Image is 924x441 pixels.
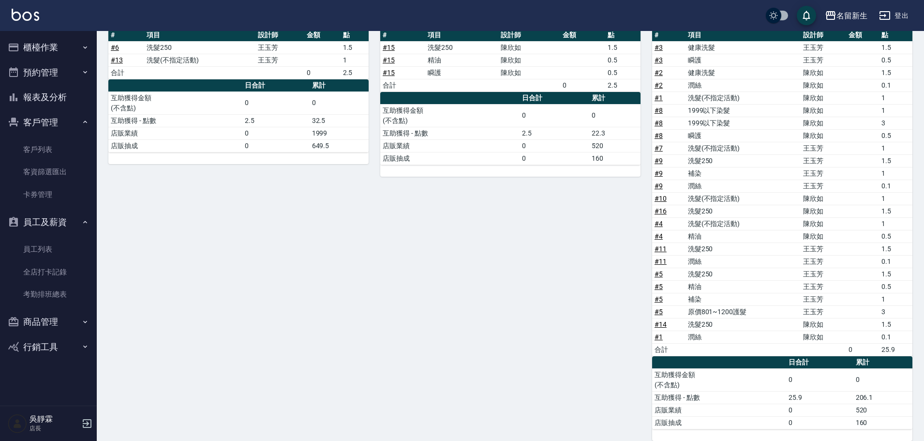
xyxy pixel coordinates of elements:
[108,91,242,114] td: 互助獲得金額 (不含點)
[30,414,79,424] h5: 吳靜霖
[801,41,846,54] td: 王玉芳
[655,220,663,228] a: #4
[108,139,242,152] td: 店販抽成
[4,85,93,110] button: 報表及分析
[686,104,801,117] td: 1999以下染髮
[310,114,369,127] td: 32.5
[875,7,912,25] button: 登出
[879,192,912,205] td: 1
[341,29,369,42] th: 點
[655,94,663,102] a: #1
[108,29,369,79] table: a dense table
[797,6,816,25] button: save
[652,404,786,416] td: 店販業績
[846,29,879,42] th: 金額
[686,167,801,180] td: 補染
[879,129,912,142] td: 0.5
[655,169,663,177] a: #9
[655,295,663,303] a: #5
[4,261,93,283] a: 全店打卡記錄
[108,79,369,152] table: a dense table
[879,318,912,331] td: 1.5
[652,29,686,42] th: #
[801,91,846,104] td: 陳欣如
[801,318,846,331] td: 陳欣如
[242,79,310,92] th: 日合計
[605,41,641,54] td: 1.5
[801,129,846,142] td: 陳欣如
[801,205,846,217] td: 陳欣如
[686,79,801,91] td: 潤絲
[589,127,641,139] td: 22.3
[801,268,846,280] td: 王玉芳
[686,142,801,154] td: 洗髮(不指定活動)
[686,180,801,192] td: 潤絲
[655,119,663,127] a: #8
[801,217,846,230] td: 陳欣如
[879,66,912,79] td: 1.5
[4,138,93,161] a: 客戶列表
[655,132,663,139] a: #8
[383,56,395,64] a: #15
[520,127,589,139] td: 2.5
[655,207,667,215] a: #16
[686,305,801,318] td: 原價801~1200護髮
[589,139,641,152] td: 520
[879,343,912,356] td: 25.9
[425,54,499,66] td: 精油
[8,414,27,433] img: Person
[520,152,589,165] td: 0
[380,139,520,152] td: 店販業績
[686,217,801,230] td: 洗髮(不指定活動)
[4,309,93,335] button: 商品管理
[255,41,304,54] td: 王玉芳
[605,29,641,42] th: 點
[801,167,846,180] td: 王玉芳
[242,114,310,127] td: 2.5
[380,127,520,139] td: 互助獲得 - 點數
[786,356,853,369] th: 日合計
[879,29,912,42] th: 點
[655,258,667,265] a: #11
[836,10,867,22] div: 名留新生
[652,29,912,356] table: a dense table
[655,44,663,51] a: #3
[686,243,801,255] td: 洗髮250
[655,232,663,240] a: #4
[801,280,846,293] td: 王玉芳
[801,255,846,268] td: 王玉芳
[879,255,912,268] td: 0.1
[144,41,255,54] td: 洗髮250
[686,318,801,331] td: 洗髮250
[853,356,912,369] th: 累計
[144,29,255,42] th: 項目
[498,29,560,42] th: 設計師
[879,217,912,230] td: 1
[655,308,663,316] a: #5
[879,142,912,154] td: 1
[686,41,801,54] td: 健康洗髮
[380,104,520,127] td: 互助獲得金額 (不含點)
[655,195,667,202] a: #10
[879,243,912,255] td: 1.5
[879,293,912,305] td: 1
[786,368,853,391] td: 0
[879,41,912,54] td: 1.5
[520,104,589,127] td: 0
[383,69,395,76] a: #15
[879,305,912,318] td: 3
[341,66,369,79] td: 2.5
[801,243,846,255] td: 王玉芳
[111,56,123,64] a: #13
[853,368,912,391] td: 0
[686,66,801,79] td: 健康洗髮
[686,331,801,343] td: 潤絲
[801,66,846,79] td: 陳欣如
[108,114,242,127] td: 互助獲得 - 點數
[879,104,912,117] td: 1
[801,180,846,192] td: 王玉芳
[801,305,846,318] td: 王玉芳
[801,192,846,205] td: 陳欣如
[686,255,801,268] td: 潤絲
[341,54,369,66] td: 1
